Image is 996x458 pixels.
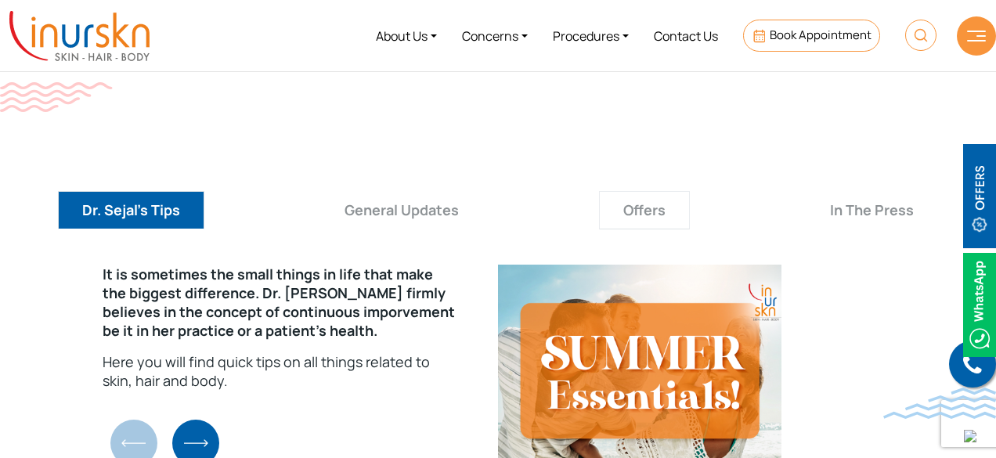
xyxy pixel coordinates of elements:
a: Procedures [540,6,641,65]
a: Whatsappicon [963,294,996,312]
img: bluewave [883,388,996,419]
span: Book Appointment [770,27,871,43]
img: Whatsappicon [963,253,996,357]
a: Book Appointment [743,20,880,52]
button: Dr. Sejal's Tips [58,191,204,229]
img: HeaderSearch [905,20,936,51]
a: Concerns [449,6,540,65]
button: General Updates [320,191,483,229]
a: About Us [363,6,449,65]
img: offerBt [963,144,996,248]
p: Here you will find quick tips on all things related to skin, hair and body. [103,352,459,390]
a: Contact Us [641,6,731,65]
p: It is sometimes the small things in life that make the biggest difference. Dr. [PERSON_NAME] firm... [103,265,459,340]
img: hamLine.svg [967,31,986,41]
img: up-blue-arrow.svg [964,430,976,442]
button: In The Press [806,191,938,229]
img: inurskn-logo [9,11,150,61]
button: Offers [599,191,690,229]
